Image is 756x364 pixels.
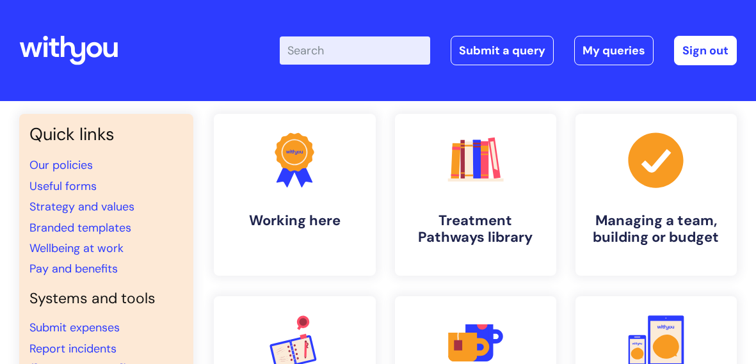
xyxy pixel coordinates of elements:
div: | - [280,36,737,65]
a: Useful forms [29,178,97,194]
a: Sign out [674,36,737,65]
h4: Treatment Pathways library [405,212,546,246]
h4: Managing a team, building or budget [586,212,727,246]
a: Managing a team, building or budget [575,114,737,276]
a: Branded templates [29,220,131,235]
a: Pay and benefits [29,261,118,276]
a: Our policies [29,157,93,173]
a: Working here [214,114,375,276]
input: Search [280,36,430,65]
a: My queries [574,36,654,65]
a: Treatment Pathways library [395,114,556,276]
a: Strategy and values [29,199,134,214]
a: Submit expenses [29,320,120,335]
h3: Quick links [29,124,183,145]
h4: Working here [224,212,365,229]
h4: Systems and tools [29,290,183,308]
a: Submit a query [451,36,554,65]
a: Wellbeing at work [29,241,124,256]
